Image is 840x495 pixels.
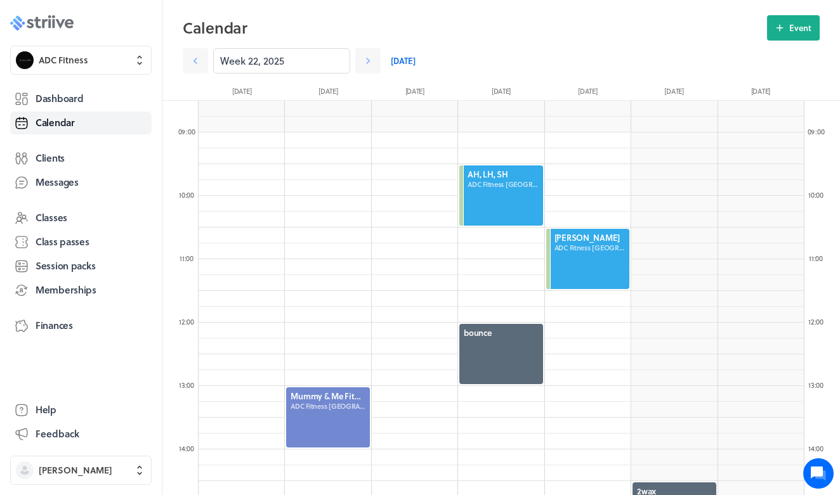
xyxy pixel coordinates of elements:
div: [DATE] [544,86,631,100]
span: Classes [36,211,67,224]
a: Classes [10,207,152,229]
span: :00 [185,443,194,454]
span: :00 [815,126,824,137]
button: [PERSON_NAME] [10,456,152,485]
span: Event [789,22,811,34]
span: :00 [185,253,194,264]
a: Memberships [10,279,152,302]
div: 12 [174,317,199,326]
span: :00 [815,380,824,390]
span: Help [36,403,56,416]
div: 14 [174,444,199,453]
span: :00 [815,190,824,200]
a: [DATE] [391,48,416,74]
a: Messages [10,171,152,194]
span: Calendar [36,116,75,129]
div: [DATE] [458,86,544,100]
h2: Calendar [183,15,767,41]
div: [DATE] [285,86,371,100]
div: 11 [174,254,199,263]
button: New conversation [20,148,234,173]
a: Calendar [10,112,152,134]
span: ADC Fitness [39,54,88,67]
button: Feedback [10,423,152,446]
iframe: gist-messenger-bubble-iframe [803,458,834,489]
span: :00 [186,126,195,137]
button: ADC FitnessADC Fitness [10,46,152,75]
a: Class passes [10,231,152,254]
span: Messages [36,176,79,189]
input: YYYY-M-D [213,48,350,74]
p: Find an answer quickly [17,197,237,212]
a: Session packs [10,255,152,278]
div: [DATE] [372,86,458,100]
span: Feedback [36,427,79,440]
h2: We're here to help. Ask us anything! [19,84,235,125]
span: New conversation [82,155,152,165]
div: [DATE] [718,86,804,100]
div: [DATE] [199,86,285,100]
div: 09 [174,127,199,136]
div: 10 [174,190,199,200]
img: ADC Fitness [16,51,34,69]
span: Clients [36,151,65,165]
a: Help [10,399,152,421]
div: 13 [174,380,199,390]
a: Dashboard [10,87,152,110]
span: Session packs [36,259,95,273]
span: :00 [815,316,824,327]
input: Search articles [37,218,226,243]
div: [DATE] [631,86,717,100]
span: Class passes [36,235,89,248]
span: :00 [185,190,194,200]
button: Event [767,15,820,41]
span: :00 [185,380,194,390]
span: :00 [814,253,823,264]
span: Memberships [36,283,96,297]
span: [PERSON_NAME] [39,464,112,477]
a: Finances [10,314,152,337]
a: Clients [10,147,152,170]
div: 09 [803,127,829,136]
div: 12 [803,317,829,326]
div: 14 [803,444,829,453]
h1: Hi [PERSON_NAME] [19,61,235,82]
div: 11 [803,254,829,263]
span: Dashboard [36,92,83,105]
div: 10 [803,190,829,200]
span: :00 [185,316,194,327]
span: Finances [36,319,73,332]
span: :00 [815,443,824,454]
div: 13 [803,380,829,390]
